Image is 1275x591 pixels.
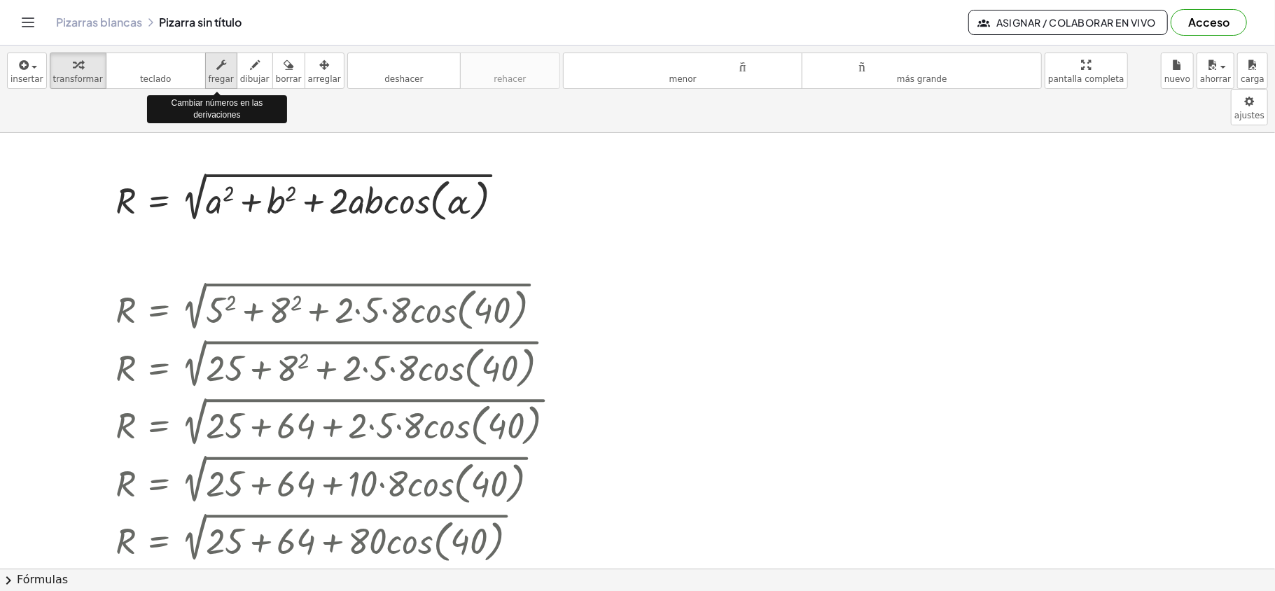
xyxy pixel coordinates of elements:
button: nuevo [1161,53,1194,89]
button: ajustes [1231,89,1268,125]
font: menor [669,74,697,84]
font: ajustes [1234,111,1264,120]
font: teclado [109,58,202,71]
font: más grande [897,74,947,84]
button: tamaño_del_formatomenor [563,53,803,89]
a: Pizarras blancas [56,15,142,29]
font: carga [1241,74,1264,84]
font: pantalla completa [1048,74,1124,84]
font: Cambiar números en las derivaciones [172,98,263,120]
font: tamaño_del_formato [566,58,800,71]
font: deshacer [351,58,457,71]
font: ahorrar [1200,74,1231,84]
button: transformar [50,53,106,89]
button: deshacerdeshacer [347,53,461,89]
font: Acceso [1188,15,1229,29]
font: rehacer [464,58,557,71]
font: insertar [11,74,43,84]
font: deshacer [384,74,423,84]
font: transformar [53,74,103,84]
button: tecladoteclado [106,53,206,89]
font: rehacer [494,74,526,84]
font: nuevo [1164,74,1190,84]
font: Fórmulas [17,573,68,586]
button: insertar [7,53,47,89]
font: arreglar [308,74,341,84]
button: pantalla completa [1045,53,1128,89]
font: tamaño_del_formato [805,58,1038,71]
button: tamaño_del_formatomás grande [802,53,1042,89]
font: dibujar [240,74,270,84]
button: Asignar / Colaborar en vivo [968,10,1168,35]
button: arreglar [305,53,344,89]
button: carga [1237,53,1268,89]
font: Asignar / Colaborar en vivo [996,16,1156,29]
font: borrar [276,74,302,84]
button: Acceso [1171,9,1247,36]
button: ahorrar [1197,53,1234,89]
font: fregar [209,74,234,84]
button: Cambiar navegación [17,11,39,34]
button: fregar [205,53,237,89]
button: dibujar [237,53,273,89]
button: rehacerrehacer [460,53,560,89]
font: teclado [140,74,171,84]
button: borrar [272,53,305,89]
